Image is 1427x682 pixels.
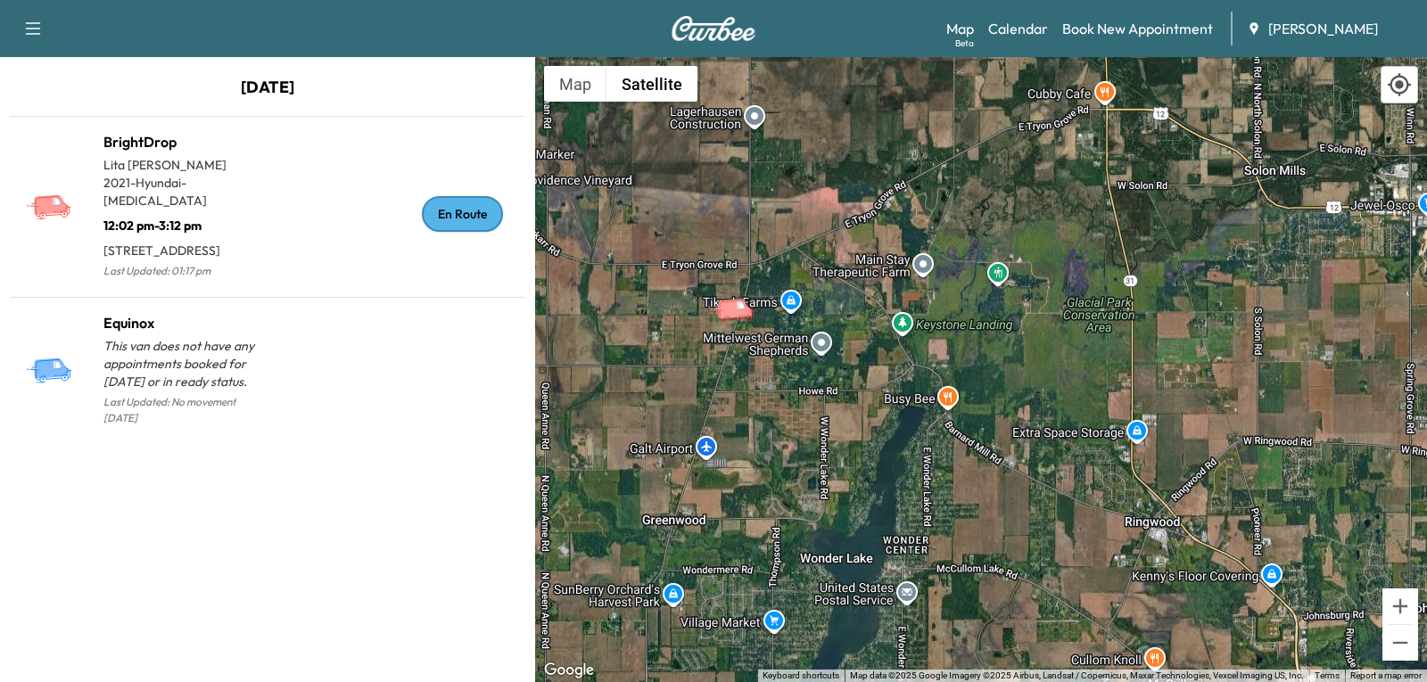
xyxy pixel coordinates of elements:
[1062,18,1213,39] a: Book New Appointment
[1315,670,1340,680] a: Terms (opens in new tab)
[606,66,697,102] button: Show satellite imagery
[103,337,268,390] p: This van does not have any appointments booked for [DATE] or in ready status.
[1268,18,1378,39] span: [PERSON_NAME]
[1381,66,1418,103] div: Recenter map
[540,659,598,682] img: Google
[763,670,839,682] button: Keyboard shortcuts
[103,156,268,174] p: Lita [PERSON_NAME]
[103,131,268,152] h1: BrightDrop
[103,259,268,283] p: Last Updated: 01:17 pm
[671,16,756,41] img: Curbee Logo
[709,279,771,310] gmp-advanced-marker: BrightDrop
[540,659,598,682] a: Open this area in Google Maps (opens a new window)
[946,18,974,39] a: MapBeta
[103,390,268,430] p: Last Updated: No movement [DATE]
[988,18,1048,39] a: Calendar
[103,210,268,234] p: 12:02 pm - 3:12 pm
[955,37,974,50] div: Beta
[422,196,503,232] div: En Route
[103,234,268,259] p: [STREET_ADDRESS]
[850,670,1304,680] span: Map data ©2025 Google Imagery ©2025 Airbus, Landsat / Copernicus, Maxar Technologies, Vexcel Imag...
[103,174,268,210] p: 2021 - Hyundai - [MEDICAL_DATA]
[103,312,268,333] h1: Equinox
[1382,625,1418,661] button: Zoom out
[1382,588,1418,624] button: Zoom in
[544,66,606,102] button: Show street map
[1350,670,1422,680] a: Report a map error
